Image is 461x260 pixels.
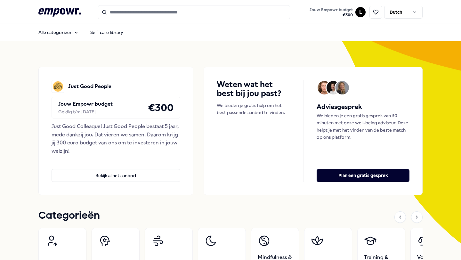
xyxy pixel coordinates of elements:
[33,26,128,39] nav: Main
[327,81,340,94] img: Avatar
[310,12,353,18] span: € 300
[98,5,290,19] input: Search for products, categories or subcategories
[317,112,409,141] p: We bieden je een gratis gesprek van 30 minuten met onze well-being adviseur. Deze helpt je met he...
[355,7,366,17] button: L
[317,169,409,182] button: Plan een gratis gesprek
[307,5,355,19] a: Jouw Empowr budget€300
[52,169,180,182] button: Bekijk al het aanbod
[308,6,354,19] button: Jouw Empowr budget€300
[217,102,291,116] p: We bieden je gratis hulp om het best passende aanbod te vinden.
[310,7,353,12] span: Jouw Empowr budget
[38,208,100,224] h1: Categorieën
[52,159,180,182] a: Bekijk al het aanbod
[33,26,84,39] button: Alle categorieën
[52,80,64,93] img: Just Good People
[217,80,291,98] h4: Weten wat het best bij jou past?
[318,81,331,94] img: Avatar
[317,102,409,112] h5: Adviesgesprek
[52,122,180,155] div: Just Good Colleague! Just Good People bestaat 5 jaar, mede dankzij jou. Dat vieren we samen. Daar...
[148,100,174,116] h4: € 300
[68,82,111,91] p: Just Good People
[58,108,113,115] div: Geldig t/m [DATE]
[58,100,113,108] p: Jouw Empowr budget
[85,26,128,39] a: Self-care library
[336,81,349,94] img: Avatar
